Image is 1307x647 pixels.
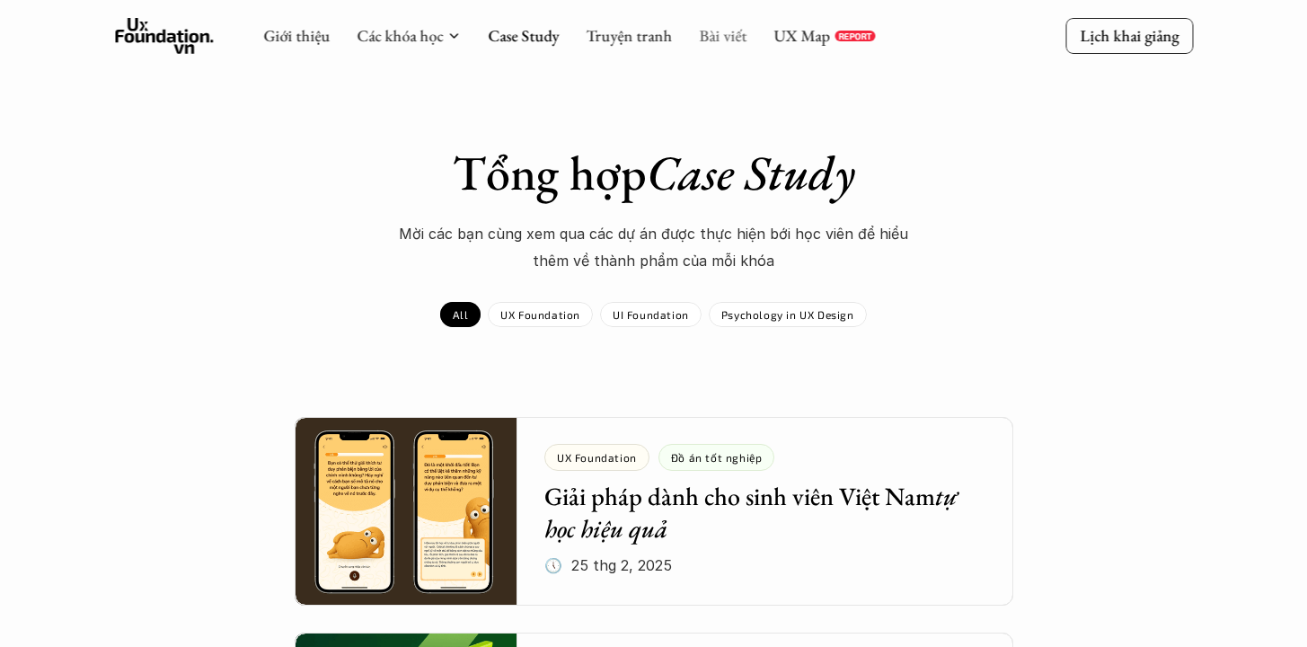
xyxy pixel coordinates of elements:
[453,308,468,321] p: All
[835,31,875,41] a: REPORT
[838,31,871,41] p: REPORT
[357,25,443,46] a: Các khóa học
[1065,18,1193,53] a: Lịch khai giảng
[647,141,855,204] em: Case Study
[600,302,702,327] a: UI Foundation
[1080,25,1179,46] p: Lịch khai giảng
[263,25,330,46] a: Giới thiệu
[500,308,580,321] p: UX Foundation
[488,25,559,46] a: Case Study
[721,308,854,321] p: Psychology in UX Design
[586,25,672,46] a: Truyện tranh
[773,25,830,46] a: UX Map
[699,25,746,46] a: Bài viết
[384,220,923,275] p: Mời các bạn cùng xem qua các dự án được thực hiện bới học viên để hiểu thêm về thành phẩm của mỗi...
[488,302,593,327] a: UX Foundation
[613,308,689,321] p: UI Foundation
[709,302,867,327] a: Psychology in UX Design
[340,144,968,202] h1: Tổng hợp
[295,417,1013,606] a: UX FoundationĐồ án tốt nghiệpGiải pháp dành cho sinh viên Việt Namtự học hiệu quả🕔 25 thg 2, 2025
